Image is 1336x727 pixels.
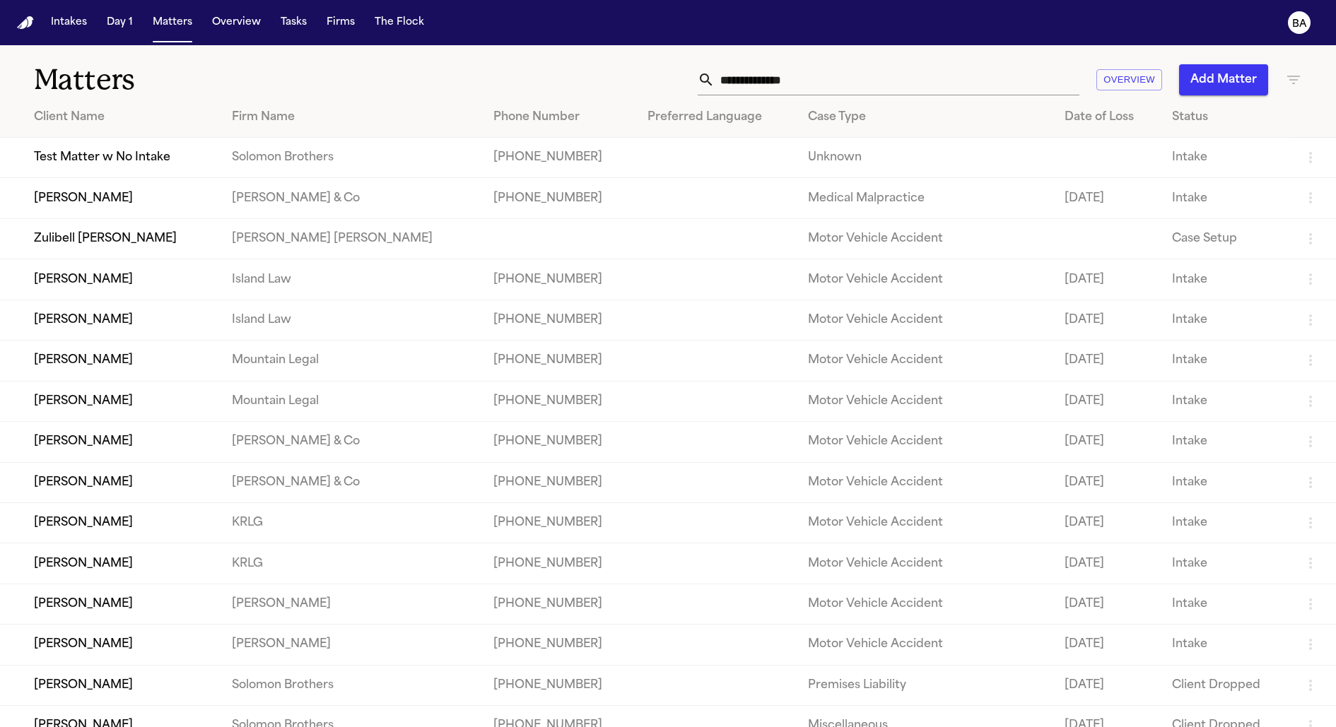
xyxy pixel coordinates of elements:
[1053,422,1161,462] td: [DATE]
[1065,109,1149,126] div: Date of Loss
[1161,584,1291,624] td: Intake
[221,341,482,381] td: Mountain Legal
[493,109,625,126] div: Phone Number
[482,259,636,300] td: [PHONE_NUMBER]
[482,178,636,218] td: [PHONE_NUMBER]
[797,665,1053,705] td: Premises Liability
[34,62,402,97] h1: Matters
[221,584,482,624] td: [PERSON_NAME]
[482,502,636,543] td: [PHONE_NUMBER]
[232,109,471,126] div: Firm Name
[1161,625,1291,665] td: Intake
[482,422,636,462] td: [PHONE_NUMBER]
[1172,109,1279,126] div: Status
[797,502,1053,543] td: Motor Vehicle Accident
[221,462,482,502] td: [PERSON_NAME] & Co
[797,381,1053,421] td: Motor Vehicle Accident
[482,543,636,584] td: [PHONE_NUMBER]
[1161,381,1291,421] td: Intake
[1179,64,1268,95] button: Add Matter
[797,625,1053,665] td: Motor Vehicle Accident
[221,422,482,462] td: [PERSON_NAME] & Co
[101,10,139,35] button: Day 1
[482,625,636,665] td: [PHONE_NUMBER]
[1053,381,1161,421] td: [DATE]
[1053,341,1161,381] td: [DATE]
[275,10,312,35] button: Tasks
[221,665,482,705] td: Solomon Brothers
[482,584,636,624] td: [PHONE_NUMBER]
[1161,422,1291,462] td: Intake
[482,341,636,381] td: [PHONE_NUMBER]
[1053,462,1161,502] td: [DATE]
[1161,300,1291,340] td: Intake
[45,10,93,35] button: Intakes
[147,10,198,35] button: Matters
[1096,69,1162,91] button: Overview
[797,422,1053,462] td: Motor Vehicle Accident
[1053,625,1161,665] td: [DATE]
[1053,665,1161,705] td: [DATE]
[206,10,266,35] button: Overview
[221,543,482,584] td: KRLG
[221,625,482,665] td: [PERSON_NAME]
[797,300,1053,340] td: Motor Vehicle Accident
[1161,218,1291,259] td: Case Setup
[221,178,482,218] td: [PERSON_NAME] & Co
[1292,19,1307,29] text: BA
[1161,543,1291,584] td: Intake
[797,462,1053,502] td: Motor Vehicle Accident
[221,502,482,543] td: KRLG
[17,16,34,30] img: Finch Logo
[1053,259,1161,300] td: [DATE]
[221,381,482,421] td: Mountain Legal
[648,109,785,126] div: Preferred Language
[221,138,482,178] td: Solomon Brothers
[1161,462,1291,502] td: Intake
[1161,502,1291,543] td: Intake
[482,138,636,178] td: [PHONE_NUMBER]
[797,138,1053,178] td: Unknown
[797,178,1053,218] td: Medical Malpractice
[808,109,1041,126] div: Case Type
[1161,178,1291,218] td: Intake
[482,462,636,502] td: [PHONE_NUMBER]
[1161,259,1291,300] td: Intake
[482,665,636,705] td: [PHONE_NUMBER]
[1053,178,1161,218] td: [DATE]
[1053,543,1161,584] td: [DATE]
[1161,665,1291,705] td: Client Dropped
[1161,341,1291,381] td: Intake
[221,300,482,340] td: Island Law
[482,381,636,421] td: [PHONE_NUMBER]
[369,10,430,35] button: The Flock
[797,543,1053,584] td: Motor Vehicle Accident
[797,218,1053,259] td: Motor Vehicle Accident
[1053,300,1161,340] td: [DATE]
[321,10,361,35] button: Firms
[797,584,1053,624] td: Motor Vehicle Accident
[17,16,34,30] a: Home
[221,259,482,300] td: Island Law
[34,109,209,126] div: Client Name
[1053,584,1161,624] td: [DATE]
[1161,138,1291,178] td: Intake
[797,341,1053,381] td: Motor Vehicle Accident
[482,300,636,340] td: [PHONE_NUMBER]
[1053,502,1161,543] td: [DATE]
[797,259,1053,300] td: Motor Vehicle Accident
[221,218,482,259] td: [PERSON_NAME] [PERSON_NAME]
